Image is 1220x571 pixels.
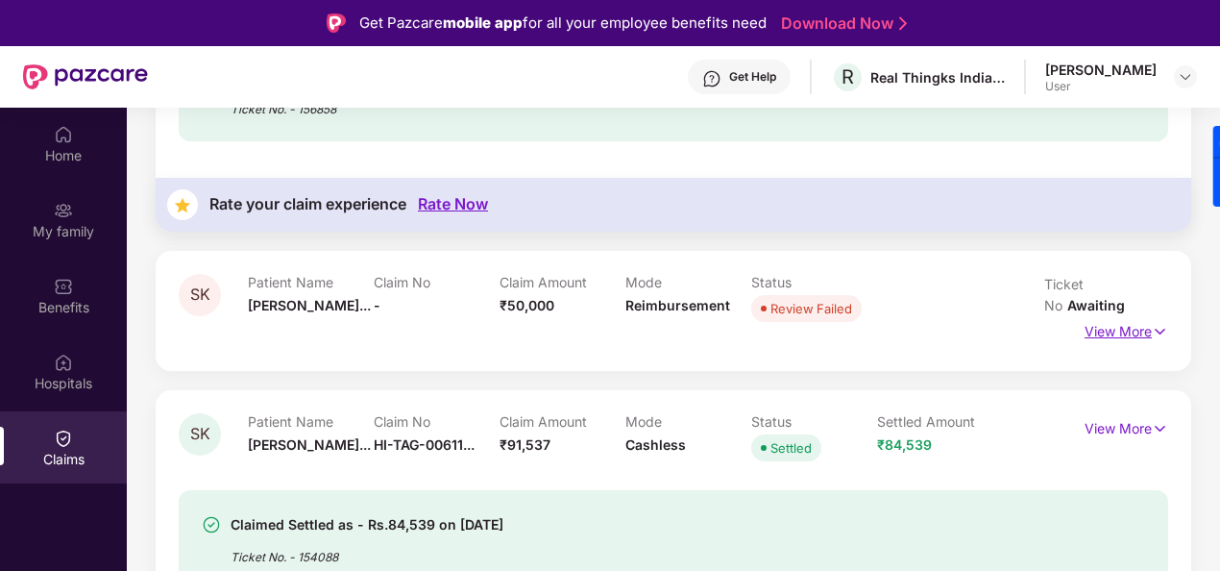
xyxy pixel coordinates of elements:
[374,413,500,430] p: Claim No
[770,438,812,458] div: Settled
[770,299,852,318] div: Review Failed
[248,274,374,290] p: Patient Name
[1085,316,1168,342] p: View More
[248,297,371,313] span: [PERSON_NAME]...
[500,274,625,290] p: Claim Amount
[899,13,907,34] img: Stroke
[54,353,73,372] img: svg+xml;base64,PHN2ZyBpZD0iSG9zcGl0YWxzIiB4bWxucz0iaHR0cDovL3d3dy53My5vcmcvMjAwMC9zdmciIHdpZHRoPS...
[23,64,148,89] img: New Pazcare Logo
[842,65,854,88] span: R
[781,13,901,34] a: Download Now
[500,297,554,313] span: ₹50,000
[231,513,503,536] div: Claimed Settled as - Rs.84,539 on [DATE]
[500,413,625,430] p: Claim Amount
[54,201,73,220] img: svg+xml;base64,PHN2ZyB3aWR0aD0iMjAiIGhlaWdodD0iMjAiIHZpZXdCb3g9IjAgMCAyMCAyMCIgZmlsbD0ibm9uZSIgeG...
[1044,276,1084,313] span: Ticket No
[374,297,380,313] span: -
[1152,418,1168,439] img: svg+xml;base64,PHN2ZyB4bWxucz0iaHR0cDovL3d3dy53My5vcmcvMjAwMC9zdmciIHdpZHRoPSIxNyIgaGVpZ2h0PSIxNy...
[248,413,374,430] p: Patient Name
[751,413,877,430] p: Status
[625,436,686,453] span: Cashless
[231,536,503,566] div: Ticket No. - 154088
[1045,61,1157,79] div: [PERSON_NAME]
[1045,79,1157,94] div: User
[500,436,550,453] span: ₹91,537
[702,69,721,88] img: svg+xml;base64,PHN2ZyBpZD0iSGVscC0zMngzMiIgeG1sbnM9Imh0dHA6Ly93d3cudzMub3JnLzIwMDAvc3ZnIiB3aWR0aD...
[625,297,730,313] span: Reimbursement
[751,274,877,290] p: Status
[374,274,500,290] p: Claim No
[190,426,210,442] span: SK
[729,69,776,85] div: Get Help
[877,413,1003,430] p: Settled Amount
[167,189,198,220] img: svg+xml;base64,PHN2ZyB4bWxucz0iaHR0cDovL3d3dy53My5vcmcvMjAwMC9zdmciIHdpZHRoPSIzNyIgaGVpZ2h0PSIzNy...
[625,413,751,430] p: Mode
[202,515,221,534] img: svg+xml;base64,PHN2ZyBpZD0iU3VjY2Vzcy0zMngzMiIgeG1sbnM9Imh0dHA6Ly93d3cudzMub3JnLzIwMDAvc3ZnIiB3aW...
[54,429,73,448] img: svg+xml;base64,PHN2ZyBpZD0iQ2xhaW0iIHhtbG5zPSJodHRwOi8vd3d3LnczLm9yZy8yMDAwL3N2ZyIgd2lkdGg9IjIwIi...
[54,125,73,144] img: svg+xml;base64,PHN2ZyBpZD0iSG9tZSIgeG1sbnM9Imh0dHA6Ly93d3cudzMub3JnLzIwMDAvc3ZnIiB3aWR0aD0iMjAiIG...
[190,286,210,303] span: SK
[418,195,488,213] div: Rate Now
[625,274,751,290] p: Mode
[54,277,73,296] img: svg+xml;base64,PHN2ZyBpZD0iQmVuZWZpdHMiIHhtbG5zPSJodHRwOi8vd3d3LnczLm9yZy8yMDAwL3N2ZyIgd2lkdGg9Ij...
[1067,297,1125,313] span: Awaiting
[443,13,523,32] strong: mobile app
[209,195,406,213] div: Rate your claim experience
[359,12,767,35] div: Get Pazcare for all your employee benefits need
[1085,413,1168,439] p: View More
[1152,321,1168,342] img: svg+xml;base64,PHN2ZyB4bWxucz0iaHR0cDovL3d3dy53My5vcmcvMjAwMC9zdmciIHdpZHRoPSIxNyIgaGVpZ2h0PSIxNy...
[327,13,346,33] img: Logo
[1178,69,1193,85] img: svg+xml;base64,PHN2ZyBpZD0iRHJvcGRvd24tMzJ4MzIiIHhtbG5zPSJodHRwOi8vd3d3LnczLm9yZy8yMDAwL3N2ZyIgd2...
[374,436,475,453] span: HI-TAG-00611...
[248,436,371,453] span: [PERSON_NAME]...
[870,68,1005,87] div: Real Thingks India Private Limited
[877,436,932,453] span: ₹84,539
